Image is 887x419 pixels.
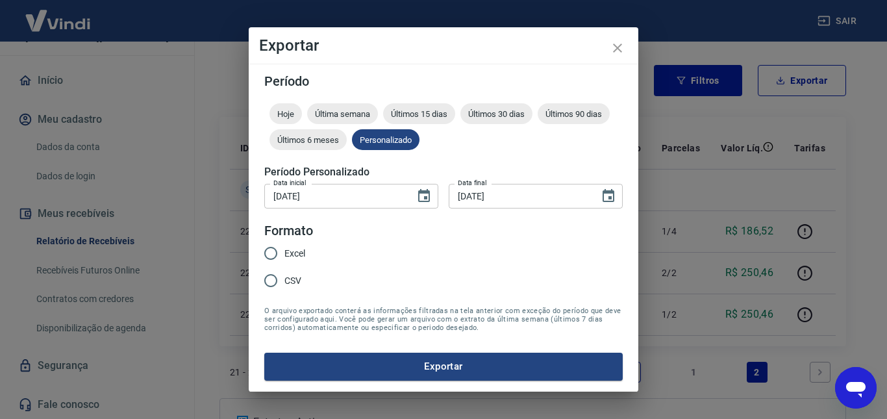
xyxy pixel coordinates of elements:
[307,103,378,124] div: Última semana
[264,166,623,179] h5: Período Personalizado
[307,109,378,119] span: Última semana
[449,184,590,208] input: DD/MM/YYYY
[264,353,623,380] button: Exportar
[264,184,406,208] input: DD/MM/YYYY
[269,135,347,145] span: Últimos 6 meses
[595,183,621,209] button: Choose date, selected date is 15 de set de 2025
[273,178,306,188] label: Data inicial
[383,109,455,119] span: Últimos 15 dias
[352,135,419,145] span: Personalizado
[269,103,302,124] div: Hoje
[835,367,877,409] iframe: Botão para abrir a janela de mensagens
[458,178,487,188] label: Data final
[602,32,633,64] button: close
[259,38,628,53] h4: Exportar
[352,129,419,150] div: Personalizado
[460,109,532,119] span: Últimos 30 dias
[264,75,623,88] h5: Período
[538,103,610,124] div: Últimos 90 dias
[284,274,301,288] span: CSV
[383,103,455,124] div: Últimos 15 dias
[411,183,437,209] button: Choose date, selected date is 15 de set de 2025
[269,129,347,150] div: Últimos 6 meses
[264,307,623,332] span: O arquivo exportado conterá as informações filtradas na tela anterior com exceção do período que ...
[538,109,610,119] span: Últimos 90 dias
[460,103,532,124] div: Últimos 30 dias
[264,222,313,240] legend: Formato
[284,247,305,260] span: Excel
[269,109,302,119] span: Hoje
